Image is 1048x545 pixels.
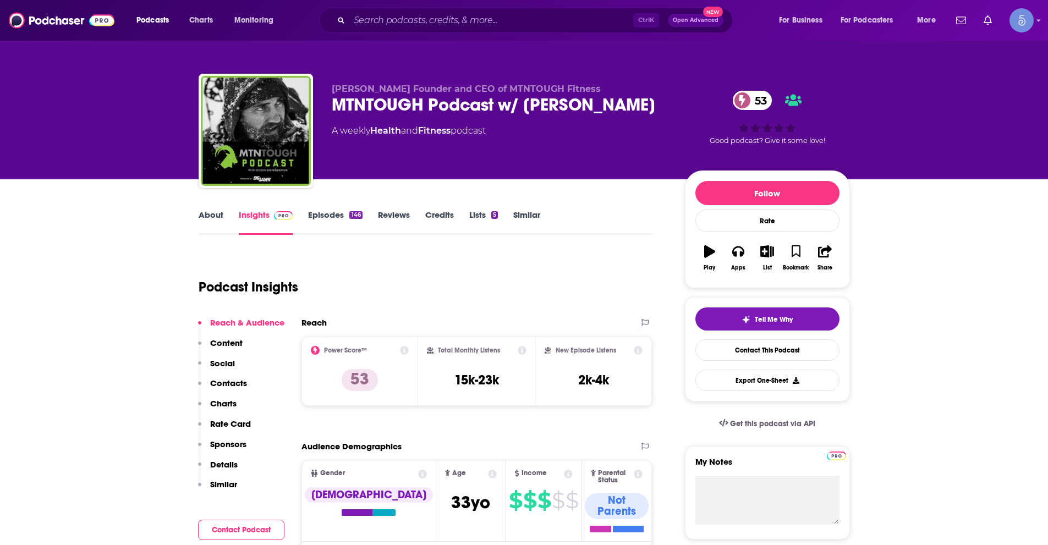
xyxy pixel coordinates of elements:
[227,12,288,29] button: open menu
[324,346,367,354] h2: Power Score™
[673,18,718,23] span: Open Advanced
[210,419,251,429] p: Rate Card
[201,76,311,186] img: MTNTOUGH Podcast w/ Dustin Diefenderfer
[454,372,499,388] h3: 15k-23k
[491,211,498,219] div: 5
[452,470,466,477] span: Age
[783,265,809,271] div: Bookmark
[332,84,601,94] span: [PERSON_NAME] Founder and CEO of MTNTOUGH Fitness
[633,13,659,27] span: Ctrl K
[198,459,238,480] button: Details
[198,358,235,378] button: Social
[771,12,836,29] button: open menu
[330,8,743,33] div: Search podcasts, credits, & more...
[342,369,378,391] p: 53
[1009,8,1034,32] span: Logged in as Spiral5-G1
[9,10,114,31] img: Podchaser - Follow, Share and Rate Podcasts
[1009,8,1034,32] img: User Profile
[724,238,753,278] button: Apps
[578,372,609,388] h3: 2k-4k
[779,13,822,28] span: For Business
[210,439,246,449] p: Sponsors
[210,398,237,409] p: Charts
[704,265,715,271] div: Play
[710,410,825,437] a: Get this podcast via API
[523,492,536,509] span: $
[522,470,547,477] span: Income
[305,487,433,503] div: [DEMOGRAPHIC_DATA]
[198,338,243,358] button: Content
[198,419,251,439] button: Rate Card
[695,456,840,476] label: My Notes
[917,13,936,28] span: More
[598,470,632,484] span: Parental Status
[755,315,793,324] span: Tell Me Why
[733,91,772,110] a: 53
[841,13,893,28] span: For Podcasters
[210,479,237,489] p: Similar
[585,493,649,519] div: Not Parents
[810,238,839,278] button: Share
[695,238,724,278] button: Play
[668,14,723,27] button: Open AdvancedNew
[566,492,578,509] span: $
[817,265,832,271] div: Share
[308,210,362,235] a: Episodes146
[753,238,781,278] button: List
[763,265,772,271] div: List
[695,339,840,361] a: Contact This Podcast
[198,398,237,419] button: Charts
[469,210,498,235] a: Lists5
[451,492,490,513] span: 33 yo
[782,238,810,278] button: Bookmark
[833,12,909,29] button: open menu
[332,124,486,137] div: A weekly podcast
[731,265,745,271] div: Apps
[742,315,750,324] img: tell me why sparkle
[952,11,970,30] a: Show notifications dropdown
[274,211,293,220] img: Podchaser Pro
[199,279,298,295] h1: Podcast Insights
[234,13,273,28] span: Monitoring
[556,346,616,354] h2: New Episode Listens
[552,492,564,509] span: $
[685,84,850,152] div: 53Good podcast? Give it some love!
[198,520,284,540] button: Contact Podcast
[370,125,401,136] a: Health
[210,358,235,368] p: Social
[198,439,246,459] button: Sponsors
[198,378,247,398] button: Contacts
[703,7,723,17] span: New
[349,211,362,219] div: 146
[730,419,815,428] span: Get this podcast via API
[509,492,522,509] span: $
[189,13,213,28] span: Charts
[136,13,169,28] span: Podcasts
[418,125,451,136] a: Fitness
[198,479,237,499] button: Similar
[695,210,840,232] div: Rate
[425,210,454,235] a: Credits
[537,492,551,509] span: $
[438,346,500,354] h2: Total Monthly Listens
[909,12,950,29] button: open menu
[744,91,772,110] span: 53
[1009,8,1034,32] button: Show profile menu
[320,470,345,477] span: Gender
[695,370,840,391] button: Export One-Sheet
[349,12,633,29] input: Search podcasts, credits, & more...
[401,125,418,136] span: and
[199,210,223,235] a: About
[301,317,327,328] h2: Reach
[182,12,220,29] a: Charts
[210,317,284,328] p: Reach & Audience
[378,210,410,235] a: Reviews
[210,378,247,388] p: Contacts
[129,12,183,29] button: open menu
[513,210,540,235] a: Similar
[210,338,243,348] p: Content
[979,11,996,30] a: Show notifications dropdown
[210,459,238,470] p: Details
